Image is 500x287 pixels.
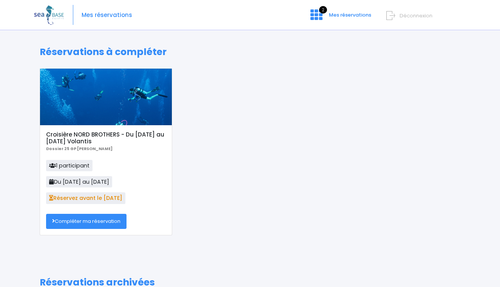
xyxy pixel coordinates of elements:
h1: Réservations à compléter [40,46,460,58]
b: Dossier 25 GP [PERSON_NAME] [46,146,113,152]
span: 1 participant [46,160,93,171]
span: 2 [319,6,327,14]
a: Compléter ma réservation [46,214,127,229]
span: Réservez avant le [DATE] [46,192,125,204]
span: Mes réservations [329,11,371,18]
a: 2 Mes réservations [304,14,376,21]
span: Du [DATE] au [DATE] [46,176,112,187]
span: Déconnexion [400,12,432,19]
h5: Croisière NORD BROTHERS - Du [DATE] au [DATE] Volantis [46,131,166,145]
